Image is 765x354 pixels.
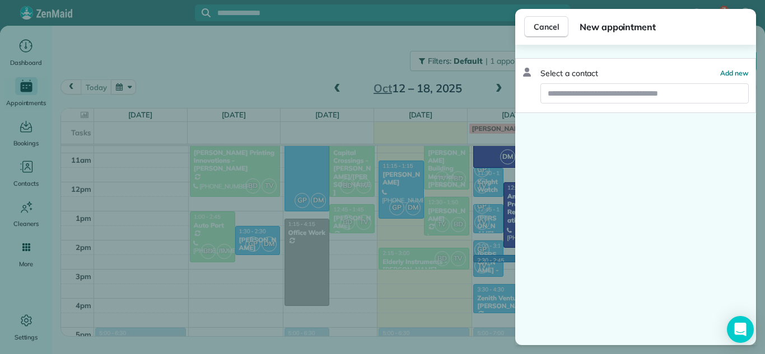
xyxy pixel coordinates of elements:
[720,68,749,79] button: Add new
[534,21,559,32] span: Cancel
[720,69,749,77] span: Add new
[727,316,754,343] div: Open Intercom Messenger
[524,16,568,37] button: Cancel
[580,20,747,34] span: New appointment
[540,68,598,79] span: Select a contact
